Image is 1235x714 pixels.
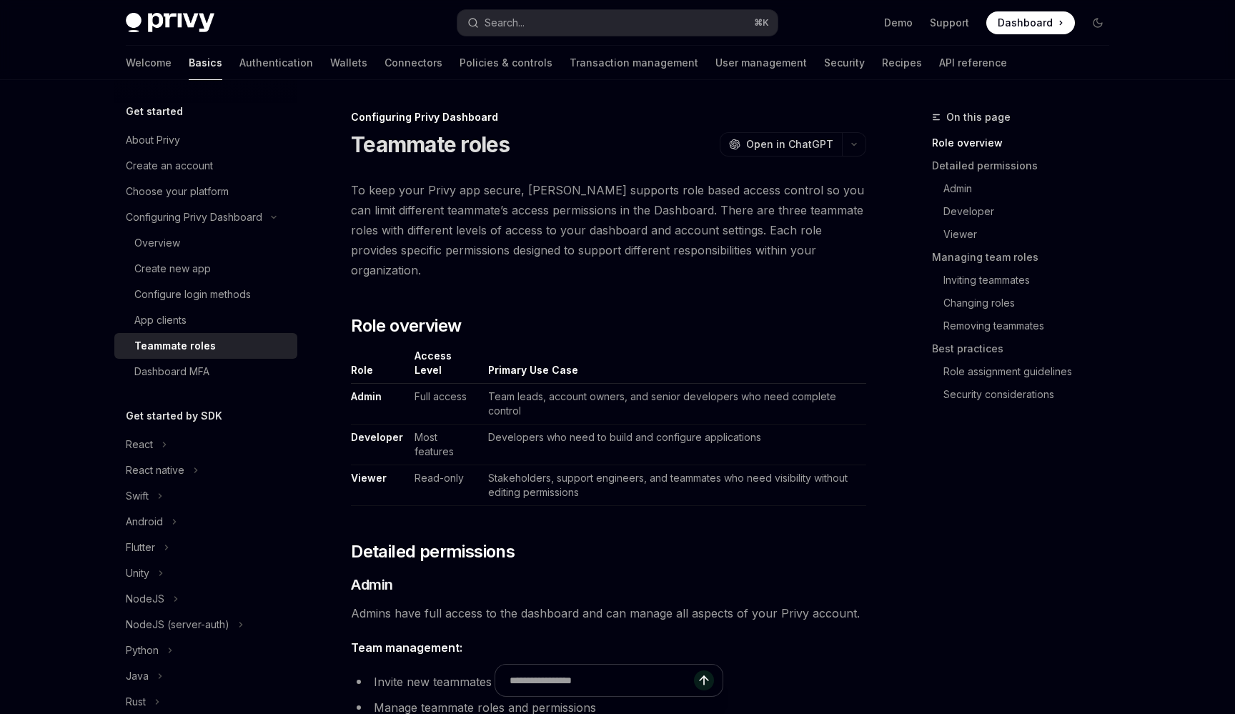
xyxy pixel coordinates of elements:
span: Dashboard [998,16,1053,30]
button: Toggle Python section [114,638,297,663]
div: React [126,436,153,453]
div: Dashboard MFA [134,363,209,380]
a: Wallets [330,46,367,80]
th: Access Level [409,349,482,384]
span: On this page [946,109,1011,126]
span: Admin [351,575,393,595]
a: Inviting teammates [932,269,1121,292]
strong: Developer [351,431,403,443]
button: Toggle Java section [114,663,297,689]
a: Admin [932,177,1121,200]
a: API reference [939,46,1007,80]
a: Best practices [932,337,1121,360]
a: Recipes [882,46,922,80]
button: Send message [694,670,714,690]
button: Toggle Flutter section [114,535,297,560]
a: Demo [884,16,913,30]
button: Toggle React native section [114,457,297,483]
span: Role overview [351,314,461,337]
th: Primary Use Case [482,349,866,384]
a: Teammate roles [114,333,297,359]
div: Android [126,513,163,530]
a: Welcome [126,46,172,80]
button: Toggle React section [114,432,297,457]
button: Open search [457,10,778,36]
span: Detailed permissions [351,540,515,563]
td: Developers who need to build and configure applications [482,425,866,465]
td: Stakeholders, support engineers, and teammates who need visibility without editing permissions [482,465,866,506]
span: Open in ChatGPT [746,137,833,152]
span: ⌘ K [754,17,769,29]
h5: Get started by SDK [126,407,222,425]
div: Configuring Privy Dashboard [126,209,262,226]
div: Overview [134,234,180,252]
a: Detailed permissions [932,154,1121,177]
a: Connectors [385,46,442,80]
div: Flutter [126,539,155,556]
h5: Get started [126,103,183,120]
div: Rust [126,693,146,710]
span: To keep your Privy app secure, [PERSON_NAME] supports role based access control so you can limit ... [351,180,866,280]
div: Teammate roles [134,337,216,354]
td: Read-only [409,465,482,506]
span: Admins have full access to the dashboard and can manage all aspects of your Privy account. [351,603,866,623]
a: Choose your platform [114,179,297,204]
div: Java [126,668,149,685]
button: Toggle NodeJS section [114,586,297,612]
a: Basics [189,46,222,80]
a: Transaction management [570,46,698,80]
a: Dashboard [986,11,1075,34]
a: Role overview [932,132,1121,154]
div: NodeJS [126,590,164,608]
a: Security considerations [932,383,1121,406]
button: Toggle Android section [114,509,297,535]
div: Choose your platform [126,183,229,200]
strong: Team management: [351,640,462,655]
a: Role assignment guidelines [932,360,1121,383]
a: Policies & controls [460,46,552,80]
div: About Privy [126,132,180,149]
strong: Admin [351,390,382,402]
a: Overview [114,230,297,256]
a: Authentication [239,46,313,80]
div: Create new app [134,260,211,277]
div: Create an account [126,157,213,174]
a: Create new app [114,256,297,282]
div: Swift [126,487,149,505]
img: dark logo [126,13,214,33]
a: Dashboard MFA [114,359,297,385]
a: Configure login methods [114,282,297,307]
a: App clients [114,307,297,333]
div: Unity [126,565,149,582]
button: Toggle dark mode [1086,11,1109,34]
button: Open in ChatGPT [720,132,842,157]
a: Support [930,16,969,30]
a: Changing roles [932,292,1121,314]
a: Developer [932,200,1121,223]
div: Configuring Privy Dashboard [351,110,866,124]
button: Toggle Swift section [114,483,297,509]
a: Managing team roles [932,246,1121,269]
td: Team leads, account owners, and senior developers who need complete control [482,384,866,425]
a: About Privy [114,127,297,153]
button: Toggle Configuring Privy Dashboard section [114,204,297,230]
th: Role [351,349,409,384]
div: React native [126,462,184,479]
div: App clients [134,312,187,329]
a: Security [824,46,865,80]
input: Ask a question... [510,665,694,696]
h1: Teammate roles [351,132,510,157]
td: Full access [409,384,482,425]
a: Viewer [932,223,1121,246]
div: NodeJS (server-auth) [126,616,229,633]
a: Removing teammates [932,314,1121,337]
div: Python [126,642,159,659]
a: User management [715,46,807,80]
td: Most features [409,425,482,465]
strong: Viewer [351,472,387,484]
div: Search... [485,14,525,31]
a: Create an account [114,153,297,179]
button: Toggle Unity section [114,560,297,586]
div: Configure login methods [134,286,251,303]
button: Toggle NodeJS (server-auth) section [114,612,297,638]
